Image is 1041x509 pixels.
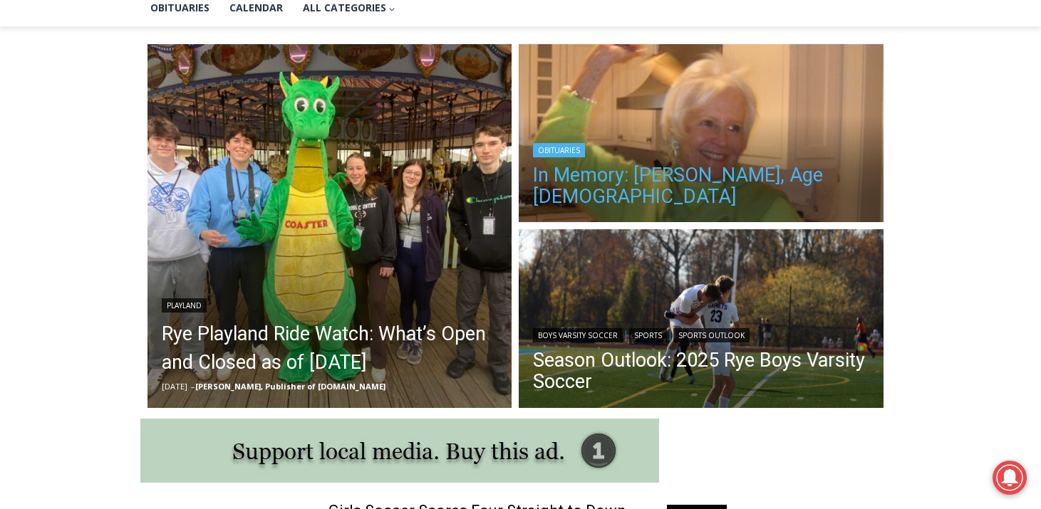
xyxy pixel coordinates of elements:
[519,44,884,226] img: Obituary - Barbara defrondeville
[519,44,884,226] a: Read More In Memory: Barbara de Frondeville, Age 88
[343,138,690,177] a: Intern @ [DOMAIN_NAME]
[147,44,512,409] a: Read More Rye Playland Ride Watch: What’s Open and Closed as of Thursday, September 4, 2025
[147,44,512,409] img: (PHOTO: MyRye.com interns from Rye High School with Coaster the Dragon during a Playland Park med...
[373,142,661,174] span: Intern @ [DOMAIN_NAME]
[533,164,869,207] a: In Memory: [PERSON_NAME], Age [DEMOGRAPHIC_DATA]
[162,298,207,313] a: Playland
[519,229,884,411] img: (PHOTO: Alex van der Voort and Lex Cox of Rye Boys Varsity Soccer on Thursday, October 31, 2024 f...
[4,147,140,201] span: Open Tues. - Sun. [PHONE_NUMBER]
[195,381,385,392] a: [PERSON_NAME], Publisher of [DOMAIN_NAME]
[162,320,498,377] a: Rye Playland Ride Watch: What’s Open and Closed as of [DATE]
[191,381,195,392] span: –
[673,328,750,342] a: Sports Outlook
[162,381,187,392] time: [DATE]
[1,143,143,177] a: Open Tues. - Sun. [PHONE_NUMBER]
[533,325,869,342] div: | |
[360,1,673,138] div: "I learned about the history of a place I’d honestly never considered even as a resident of [GEOG...
[533,350,869,392] a: Season Outlook: 2025 Rye Boys Varsity Soccer
[140,419,659,483] img: support local media, buy this ad
[519,229,884,411] a: Read More Season Outlook: 2025 Rye Boys Varsity Soccer
[533,328,623,342] a: Boys Varsity Soccer
[147,89,209,170] div: Located at [STREET_ADDRESS][PERSON_NAME]
[533,143,585,157] a: Obituaries
[629,328,667,342] a: Sports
